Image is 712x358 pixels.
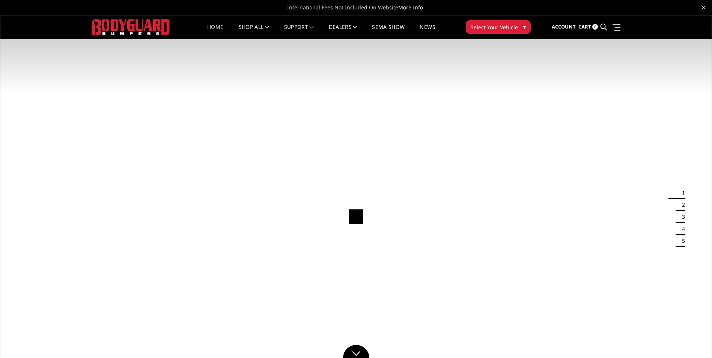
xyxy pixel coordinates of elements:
button: 5 of 5 [677,235,685,247]
a: News [420,24,435,39]
button: 3 of 5 [677,211,685,223]
a: Account [552,17,576,37]
a: shop all [239,24,269,39]
span: Select Your Vehicle [471,23,518,31]
a: Home [207,24,223,39]
a: Cart 0 [578,17,598,37]
a: Dealers [329,24,357,39]
span: Account [552,23,576,30]
span: 0 [592,24,598,30]
img: BODYGUARD BUMPERS [92,19,170,35]
span: Cart [578,23,591,30]
button: 4 of 5 [677,223,685,235]
button: 1 of 5 [677,187,685,199]
a: Support [284,24,314,39]
a: Click to Down [343,345,369,358]
button: Select Your Vehicle [466,20,531,34]
span: ▾ [523,23,526,31]
a: SEMA Show [372,24,405,39]
button: 2 of 5 [677,199,685,211]
a: More Info [398,4,423,11]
